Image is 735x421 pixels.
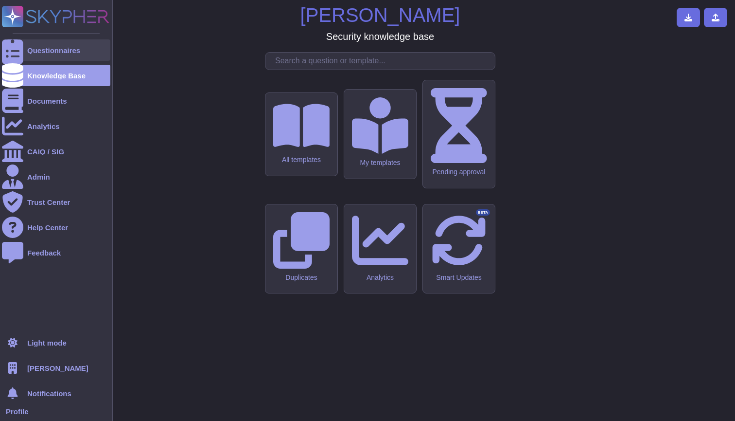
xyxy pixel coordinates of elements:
div: BETA [476,209,490,216]
div: Questionnaires [27,47,80,54]
a: Questionnaires [2,39,110,61]
div: Knowledge Base [27,72,86,79]
h1: [PERSON_NAME] [300,3,460,27]
a: Feedback [2,242,110,263]
span: Notifications [27,390,71,397]
a: Knowledge Base [2,65,110,86]
div: Analytics [352,274,408,282]
div: Documents [27,97,67,105]
a: Trust Center [2,191,110,213]
div: My templates [352,159,408,167]
div: Smart Updates [431,274,487,282]
a: CAIQ / SIG [2,141,110,162]
div: Help Center [27,224,68,231]
div: Duplicates [273,274,330,282]
input: Search a question or template... [270,53,495,70]
div: Feedback [27,249,61,256]
div: All templates [273,156,330,164]
div: Pending approval [431,168,487,176]
a: Admin [2,166,110,187]
div: Trust Center [27,199,70,206]
a: Documents [2,90,110,111]
div: Admin [27,173,50,181]
h3: Security knowledge base [326,31,434,42]
a: Analytics [2,115,110,137]
div: Light mode [27,339,67,347]
div: Analytics [27,123,60,130]
a: Help Center [2,217,110,238]
div: CAIQ / SIG [27,148,64,155]
span: [PERSON_NAME] [27,365,88,372]
span: Profile [6,408,29,415]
